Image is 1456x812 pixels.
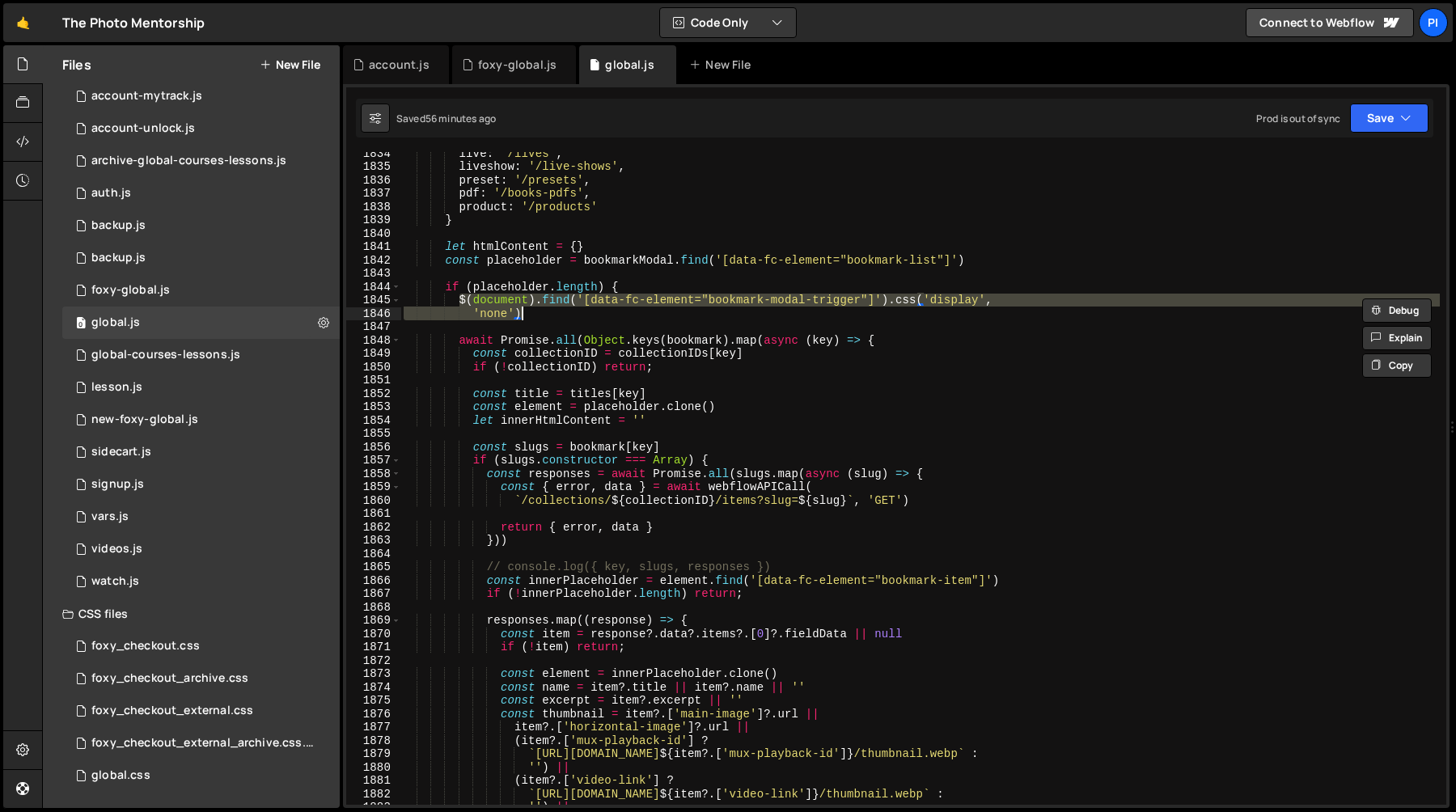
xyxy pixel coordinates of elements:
[369,57,430,73] div: account.js
[62,177,340,209] div: 13533/34034.js
[62,436,340,468] div: 13533/43446.js
[346,761,401,775] div: 1880
[62,759,340,792] div: 13533/35489.css
[346,628,401,641] div: 1870
[346,654,401,668] div: 1872
[346,374,401,387] div: 1851
[62,242,340,274] div: 13533/45030.js
[91,121,195,136] div: account-unlock.js
[605,57,654,73] div: global.js
[62,339,340,371] div: 13533/35292.js
[346,267,401,281] div: 1843
[425,112,496,125] div: 56 minutes ago
[346,614,401,628] div: 1869
[91,380,142,395] div: lesson.js
[346,307,401,321] div: 1846
[346,427,401,441] div: 1855
[62,468,340,501] div: 13533/35364.js
[346,187,401,201] div: 1837
[346,414,401,428] div: 1854
[346,521,401,535] div: 1862
[62,630,340,662] div: 13533/38507.css
[346,240,401,254] div: 1841
[660,8,796,37] button: Code Only
[76,318,86,331] span: 0
[3,3,43,42] a: 🤙
[91,89,202,104] div: account-mytrack.js
[346,361,401,374] div: 1850
[91,251,146,265] div: backup.js
[62,13,205,32] div: The Photo Mentorship
[62,404,340,436] div: 13533/40053.js
[1362,353,1432,378] button: Copy
[62,695,340,727] div: 13533/38747.css
[346,454,401,467] div: 1857
[346,320,401,334] div: 1847
[62,307,340,339] div: 13533/39483.js
[346,227,401,241] div: 1840
[1246,8,1414,37] a: Connect to Webflow
[62,371,340,404] div: 13533/35472.js
[62,565,340,598] div: 13533/38527.js
[1362,298,1432,323] button: Debug
[346,548,401,561] div: 1864
[346,214,401,227] div: 1839
[346,334,401,348] div: 1848
[91,348,240,362] div: global-courses-lessons.js
[62,274,340,307] div: 13533/34219.js
[91,736,315,751] div: foxy_checkout_external_archive.css.css
[346,494,401,508] div: 1860
[346,507,401,521] div: 1861
[91,574,139,589] div: watch.js
[346,480,401,494] div: 1859
[346,281,401,294] div: 1844
[346,747,401,761] div: 1879
[346,347,401,361] div: 1849
[91,704,253,718] div: foxy_checkout_external.css
[62,662,340,695] div: 13533/44030.css
[62,533,340,565] div: 13533/42246.js
[91,542,142,556] div: videos.js
[346,681,401,695] div: 1874
[346,667,401,681] div: 1873
[91,639,200,653] div: foxy_checkout.css
[346,534,401,548] div: 1863
[689,57,757,73] div: New File
[1419,8,1448,37] a: Pi
[1362,326,1432,350] button: Explain
[91,510,129,524] div: vars.js
[346,201,401,214] div: 1838
[346,400,401,414] div: 1853
[62,112,340,145] div: 13533/41206.js
[62,80,340,112] div: 13533/38628.js
[346,254,401,268] div: 1842
[91,445,151,459] div: sidecart.js
[346,641,401,654] div: 1871
[346,160,401,174] div: 1835
[396,112,496,125] div: Saved
[346,734,401,748] div: 1878
[346,387,401,401] div: 1852
[346,560,401,574] div: 1865
[346,174,401,188] div: 1836
[346,721,401,734] div: 1877
[62,56,91,74] h2: Files
[62,145,340,177] div: 13533/43968.js
[1350,104,1428,133] button: Save
[346,294,401,307] div: 1845
[91,477,144,492] div: signup.js
[346,601,401,615] div: 1868
[62,209,340,242] div: 13533/45031.js
[91,412,198,427] div: new-foxy-global.js
[346,147,401,161] div: 1834
[260,58,320,71] button: New File
[91,186,131,201] div: auth.js
[91,154,286,168] div: archive-global-courses-lessons.js
[62,727,345,759] div: 13533/44029.css
[346,788,401,801] div: 1882
[346,694,401,708] div: 1875
[91,283,170,298] div: foxy-global.js
[91,218,146,233] div: backup.js
[1256,112,1340,125] div: Prod is out of sync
